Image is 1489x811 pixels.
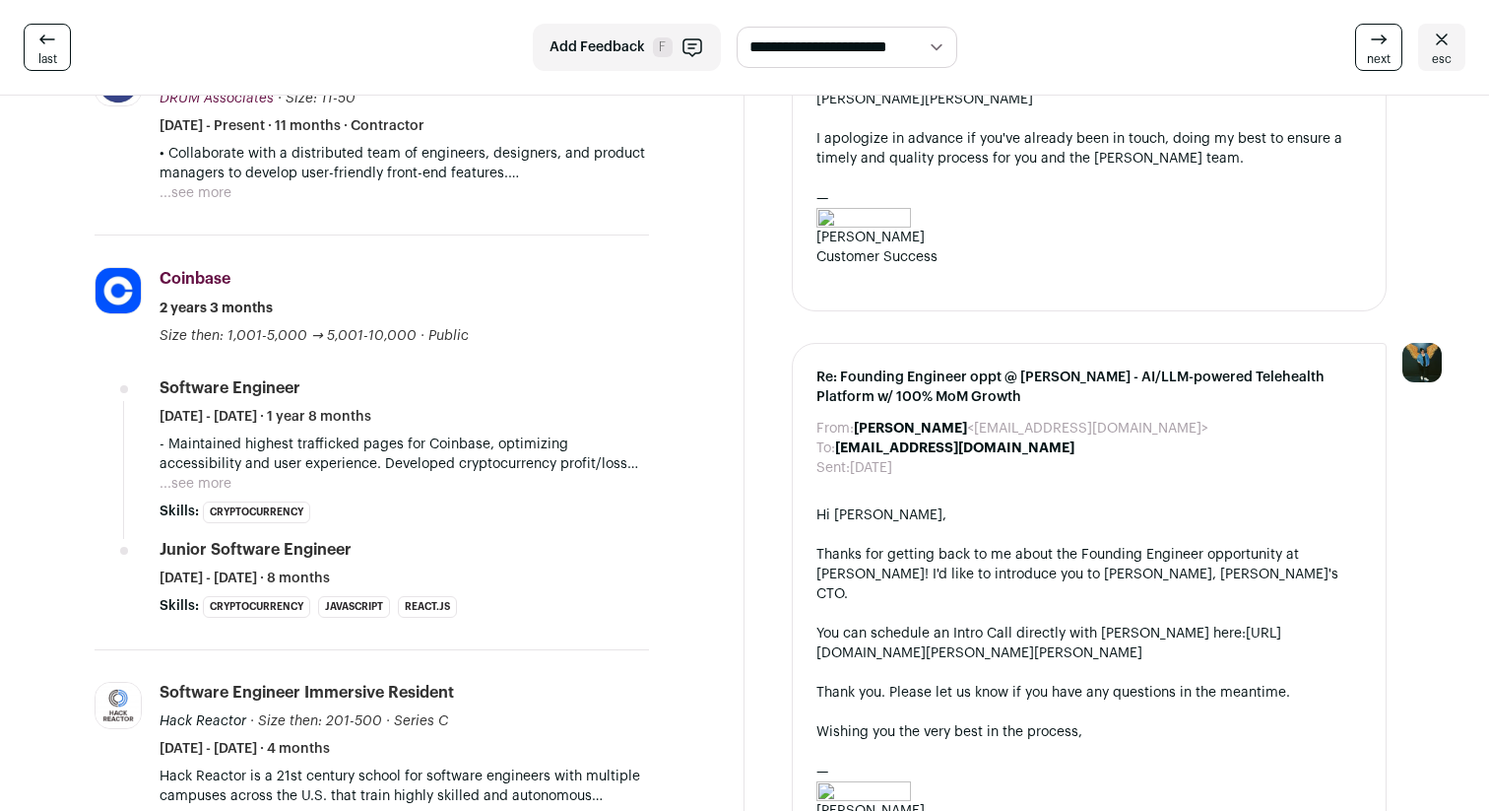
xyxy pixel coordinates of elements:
[160,539,352,561] div: Junior Software Engineer
[1367,51,1391,67] span: next
[38,51,57,67] span: last
[160,92,274,105] span: DRUM Associates
[1432,51,1452,67] span: esc
[816,506,1362,525] div: Hi [PERSON_NAME],
[835,441,1074,455] b: [EMAIL_ADDRESS][DOMAIN_NAME]
[278,92,356,105] span: · Size: 11-50
[160,739,330,759] span: [DATE] - [DATE] · 4 months
[816,228,1362,247] div: [PERSON_NAME]
[854,422,967,436] b: [PERSON_NAME]
[398,596,457,618] li: React.js
[816,247,1362,267] div: Customer Success
[160,767,649,806] p: Hack Reactor is a 21st century school for software engineers with multiple campuses across the U....
[816,624,1362,663] div: You can schedule an Intro Call directly with [PERSON_NAME] here:
[160,183,231,203] button: ...see more
[386,711,390,731] span: ·
[854,419,1208,439] dd: <[EMAIL_ADDRESS][DOMAIN_NAME]>
[1355,24,1402,71] a: next
[160,144,649,183] p: • Collaborate with a distributed team of engineers, designers, and product managers to develop us...
[160,502,199,521] span: Skills:
[816,722,1362,742] div: Wishing you the very best in the process,
[816,188,1362,208] div: —
[160,116,424,136] span: [DATE] - Present · 11 months · Contractor
[160,271,230,287] span: Coinbase
[816,545,1362,604] div: Thanks for getting back to me about the Founding Engineer opportunity at [PERSON_NAME]! I'd like ...
[428,329,469,343] span: Public
[160,377,300,399] div: Software Engineer
[24,24,71,71] a: last
[394,714,448,728] span: Series C
[816,419,854,439] dt: From:
[816,458,850,478] dt: Sent:
[96,268,141,313] img: 55bbf246aa73a85c687d532725803f5d9ffc48ef4725632f152f27d8afc8361e.jpg
[816,208,911,228] img: AD_4nXfN_Wdbo-9dN62kpSIH8EszFLdSX9Ee2SmTdSe9uclOz2fvlvqi_K2NFv-j8qjgcrqPyhWTkoaG637ThTiP2dTyvP11O...
[816,439,835,458] dt: To:
[160,407,371,427] span: [DATE] - [DATE] · 1 year 8 months
[816,368,1362,407] span: Re: Founding Engineer oppt @ [PERSON_NAME] - AI/LLM-powered Telehealth Platform w/ 100% MoM Growth
[816,781,911,801] img: AD_4nXfN_Wdbo-9dN62kpSIH8EszFLdSX9Ee2SmTdSe9uclOz2fvlvqi_K2NFv-j8qjgcrqPyhWTkoaG637ThTiP2dTyvP11O...
[250,714,382,728] span: · Size then: 201-500
[160,714,246,728] span: Hack Reactor
[816,129,1362,169] div: I apologize in advance if you've already been in touch, doing my best to ensure a timely and qual...
[533,24,721,71] button: Add Feedback F
[816,683,1362,703] div: Thank you. Please let us know if you have any questions in the meantime.
[318,596,390,618] li: JavaScript
[653,37,673,57] span: F
[203,502,310,523] li: Cryptocurrency
[550,37,645,57] span: Add Feedback
[160,299,273,318] span: 2 years 3 months
[203,596,310,618] li: Cryptocurrency
[160,596,199,616] span: Skills:
[96,683,141,728] img: f76df1ce220155c7743301d0235b9f4690d4242d0acfcd672863aed77c9e9a0c.jpg
[160,435,649,474] p: - Maintained highest trafficked pages for Coinbase, optimizing accessibility and user experience....
[160,569,330,588] span: [DATE] - [DATE] · 8 months
[1402,343,1442,382] img: 12031951-medium_jpg
[816,762,1362,781] div: —
[160,474,231,494] button: ...see more
[160,329,417,343] span: Size then: 1,001-5,000 → 5,001-10,000
[1418,24,1465,71] a: esc
[850,458,892,478] dd: [DATE]
[160,682,454,704] div: Software Engineer Immersive Resident
[421,326,424,346] span: ·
